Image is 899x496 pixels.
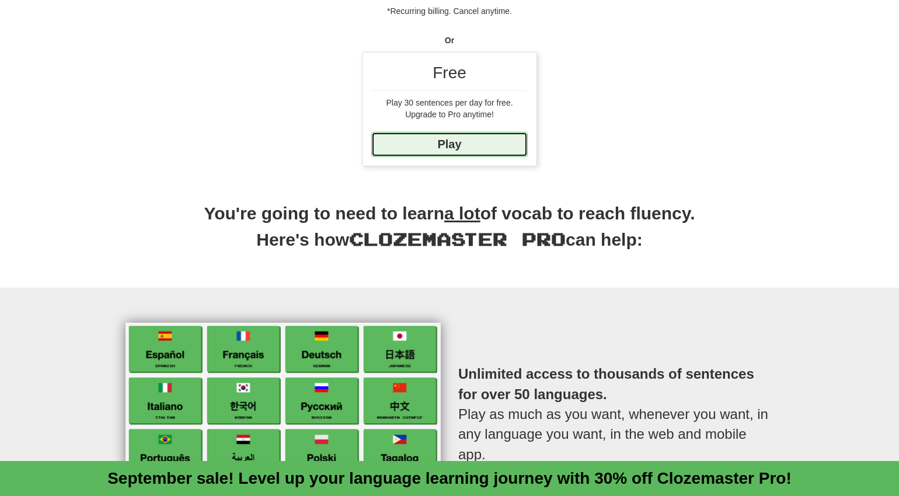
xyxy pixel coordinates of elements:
a: September sale! Level up your language learning journey with 30% off Clozemaster Pro! [107,469,792,487]
strong: Or [445,36,454,45]
div: Upgrade to Pro anytime! [371,109,528,120]
h2: You're going to need to learn of vocab to reach fluency. Here's how can help: [117,201,782,264]
strong: Unlimited access to thousands of sentences for over 50 languages. [458,366,754,401]
a: Play [371,132,528,157]
div: Free [371,61,528,91]
u: a lot [444,204,480,223]
div: Play 30 sentences per day for free. [371,97,528,109]
p: Play as much as you want, whenever you want, in any language you want, in the web and mobile app. [458,341,773,487]
span: Clozemaster Pro [349,228,566,249]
